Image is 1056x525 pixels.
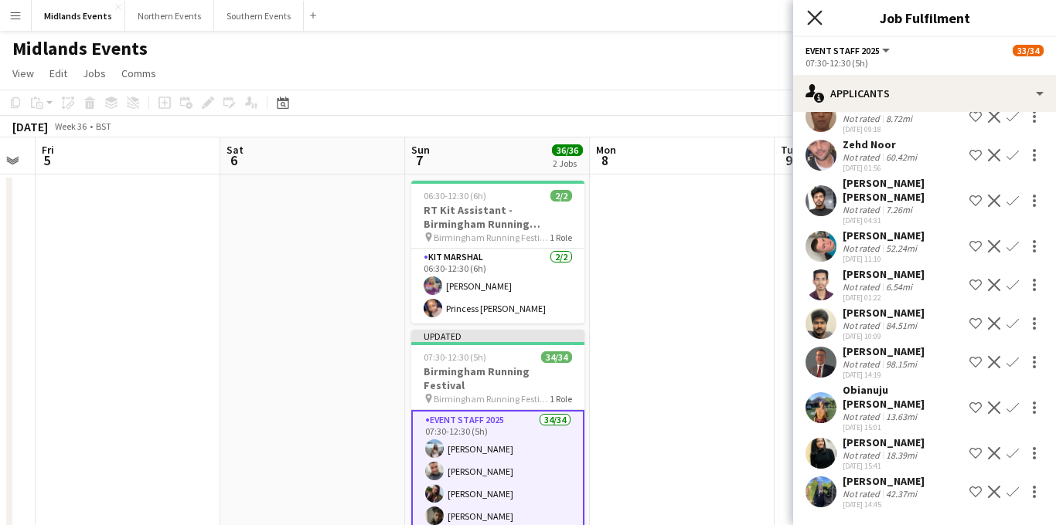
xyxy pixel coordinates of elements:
[843,461,925,471] div: [DATE] 15:41
[843,422,963,432] div: [DATE] 15:01
[843,215,963,225] div: [DATE] 04:31
[843,137,920,151] div: Zehd Noor
[843,344,925,358] div: [PERSON_NAME]
[883,411,920,422] div: 13.63mi
[843,435,925,449] div: [PERSON_NAME]
[434,232,550,243] span: Birmingham Running Festival
[83,66,106,80] span: Jobs
[778,151,799,169] span: 9
[121,66,156,80] span: Comms
[843,151,883,163] div: Not rated
[883,151,920,163] div: 60.42mi
[214,1,304,31] button: Southern Events
[550,190,572,202] span: 2/2
[843,358,883,370] div: Not rated
[843,449,883,461] div: Not rated
[843,113,883,124] div: Not rated
[883,488,920,500] div: 42.37mi
[843,163,920,173] div: [DATE] 01:56
[843,204,883,215] div: Not rated
[541,351,572,363] span: 34/34
[115,63,162,83] a: Comms
[51,120,90,132] span: Week 36
[843,320,883,331] div: Not rated
[411,143,430,157] span: Sun
[843,370,925,380] div: [DATE] 14:19
[883,113,915,124] div: 8.72mi
[781,143,799,157] span: Tue
[806,57,1044,69] div: 07:30-12:30 (5h)
[43,63,73,83] a: Edit
[883,449,920,461] div: 18.39mi
[6,63,40,83] a: View
[883,358,920,370] div: 98.15mi
[411,203,584,231] h3: RT Kit Assistant - Birmingham Running Festival
[227,143,244,157] span: Sat
[12,37,148,60] h1: Midlands Events
[843,331,925,341] div: [DATE] 10:09
[843,267,925,281] div: [PERSON_NAME]
[843,124,925,134] div: [DATE] 09:18
[793,8,1056,28] h3: Job Fulfilment
[883,242,920,254] div: 52.24mi
[424,351,486,363] span: 07:30-12:30 (5h)
[409,151,430,169] span: 7
[77,63,112,83] a: Jobs
[411,330,584,342] div: Updated
[411,181,584,323] app-job-card: 06:30-12:30 (6h)2/2RT Kit Assistant - Birmingham Running Festival Birmingham Running Festival1 Ro...
[843,411,883,422] div: Not rated
[596,143,616,157] span: Mon
[843,500,925,510] div: [DATE] 14:45
[32,1,125,31] button: Midlands Events
[434,393,550,405] span: Birmingham Running Festival
[843,383,963,411] div: Obianuju [PERSON_NAME]
[411,249,584,323] app-card-role: Kit Marshal2/206:30-12:30 (6h)[PERSON_NAME]Princess [PERSON_NAME]
[12,66,34,80] span: View
[550,393,572,405] span: 1 Role
[39,151,54,169] span: 5
[125,1,214,31] button: Northern Events
[550,232,572,243] span: 1 Role
[793,75,1056,112] div: Applicants
[883,204,915,215] div: 7.26mi
[49,66,67,80] span: Edit
[883,320,920,331] div: 84.51mi
[883,281,915,293] div: 6.54mi
[224,151,244,169] span: 6
[843,229,925,242] div: [PERSON_NAME]
[12,119,48,134] div: [DATE]
[806,45,892,56] button: Event Staff 2025
[806,45,880,56] span: Event Staff 2025
[843,306,925,320] div: [PERSON_NAME]
[843,488,883,500] div: Not rated
[843,176,963,204] div: [PERSON_NAME] [PERSON_NAME]
[843,293,925,303] div: [DATE] 01:22
[42,143,54,157] span: Fri
[843,281,883,293] div: Not rated
[843,254,925,264] div: [DATE] 11:10
[96,120,111,132] div: BST
[411,364,584,392] h3: Birmingham Running Festival
[424,190,486,202] span: 06:30-12:30 (6h)
[594,151,616,169] span: 8
[553,157,582,169] div: 2 Jobs
[843,474,925,488] div: [PERSON_NAME]
[843,242,883,254] div: Not rated
[552,144,583,156] span: 36/36
[1013,45,1044,56] span: 33/34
